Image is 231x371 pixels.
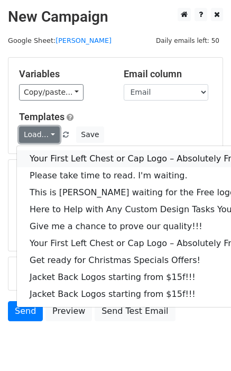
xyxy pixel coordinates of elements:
iframe: Chat Widget [178,320,231,371]
small: Google Sheet: [8,37,112,44]
a: Send Test Email [95,301,175,321]
a: Send [8,301,43,321]
a: Daily emails left: 50 [152,37,223,44]
h5: Email column [124,68,212,80]
a: Load... [19,126,60,143]
h5: Variables [19,68,108,80]
h2: New Campaign [8,8,223,26]
a: [PERSON_NAME] [56,37,112,44]
a: Templates [19,111,64,122]
a: Preview [45,301,92,321]
button: Save [76,126,104,143]
span: Daily emails left: 50 [152,35,223,47]
a: Copy/paste... [19,84,84,101]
